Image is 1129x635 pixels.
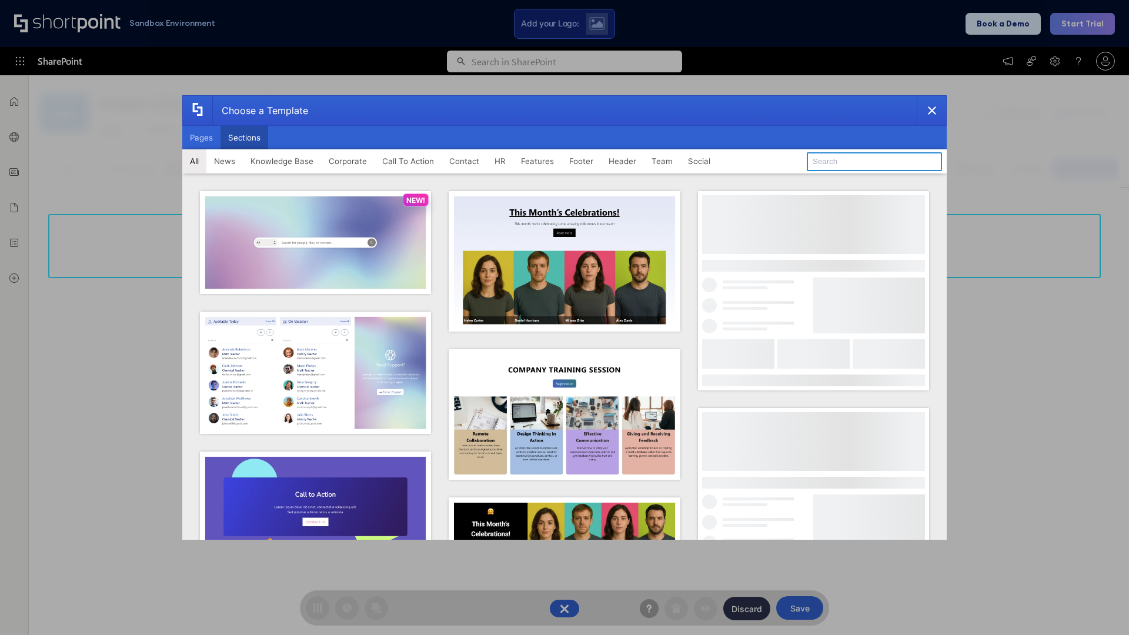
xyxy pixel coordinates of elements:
button: Team [644,149,680,173]
button: Sections [221,126,268,149]
div: Choose a Template [212,96,308,125]
button: Knowledge Base [243,149,321,173]
button: Pages [182,126,221,149]
button: Header [601,149,644,173]
button: Contact [442,149,487,173]
button: Footer [562,149,601,173]
p: NEW! [406,196,425,205]
button: HR [487,149,513,173]
button: Call To Action [375,149,442,173]
button: Social [680,149,718,173]
input: Search [807,152,942,171]
button: Features [513,149,562,173]
div: template selector [182,95,947,540]
button: Corporate [321,149,375,173]
button: News [206,149,243,173]
button: All [182,149,206,173]
iframe: Chat Widget [1070,579,1129,635]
